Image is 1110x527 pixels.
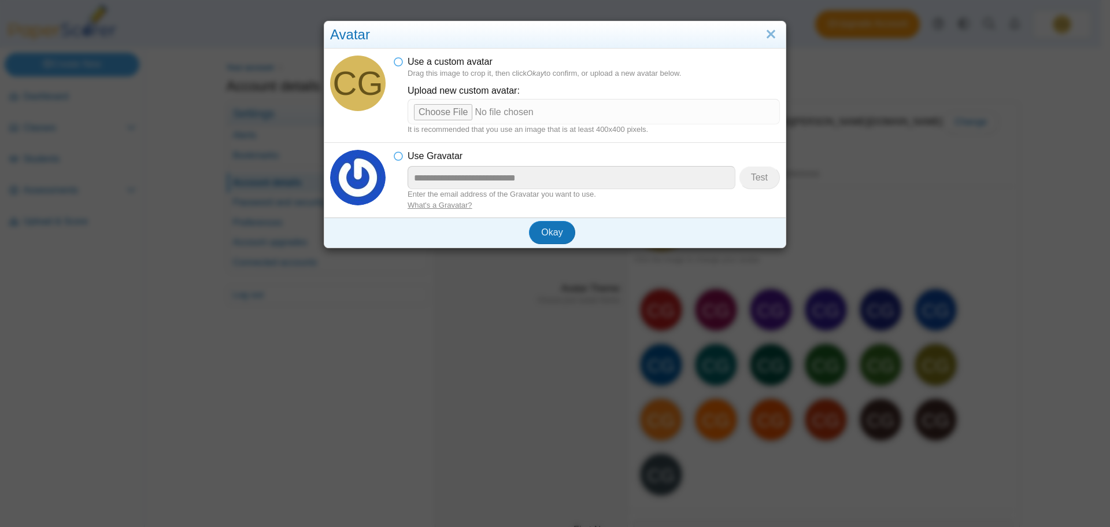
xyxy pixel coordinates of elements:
[751,172,768,182] span: Test
[408,201,472,209] a: What's a Gravatar?
[408,57,493,67] span: Use a custom avatar
[330,56,386,111] span: Christopher Gutierrez
[408,189,780,210] dfn: Enter the email address of the Gravatar you want to use.
[408,124,780,135] dfn: It is recommended that you use an image that is at least 400x400 pixels.
[324,21,786,49] div: Avatar
[529,221,575,244] button: Okay
[739,166,780,189] button: Test
[333,67,383,100] span: Christopher Gutierrez
[408,68,780,79] dfn: Drag this image to crop it, then click to confirm, or upload a new avatar below.
[541,227,563,237] span: Okay
[762,25,780,45] a: Close
[527,69,544,78] i: Okay
[330,150,386,205] img: cdd6344c338ec9dcf45700cee0c1220a2f536bdc26d7c82e397eba892aeb3081
[408,83,780,99] label: Upload new custom avatar:
[408,151,462,161] span: Use Gravatar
